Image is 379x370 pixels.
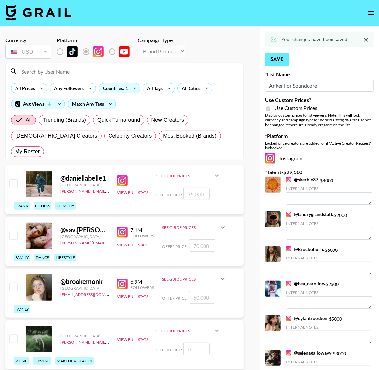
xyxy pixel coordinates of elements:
div: [GEOGRAPHIC_DATA] [60,286,109,291]
span: Offer Price: [156,347,182,352]
div: Locked once creators are added, or if "Active Creator Request" is checked. [265,141,374,150]
input: 70,000 [189,239,215,252]
div: All Cities [178,83,202,93]
div: - $ 2000 [286,211,372,239]
img: Instagram [286,350,291,356]
div: Instagram [265,153,374,164]
div: lipsync [33,357,51,365]
div: Display custom prices to list viewers. Note: This will lock currency and campaign type . Cannot b... [265,113,374,127]
span: Offer Price: [156,192,182,197]
button: View Full Stats [117,242,148,247]
div: Currency [5,37,51,43]
a: [PERSON_NAME][EMAIL_ADDRESS][DOMAIN_NAME] [60,239,158,245]
div: music [14,357,29,365]
div: Internal Notes: [286,325,372,330]
img: Instagram [286,246,291,251]
img: Instagram [286,281,291,286]
input: 0 [183,343,210,355]
a: @bea_caroline [286,281,324,287]
span: Celebrity Creators [109,132,152,140]
div: USD [7,46,50,58]
a: [PERSON_NAME][EMAIL_ADDRESS][DOMAIN_NAME] [60,187,158,194]
div: Followers [130,233,154,238]
span: My Roster [15,148,40,156]
span: Offer Price: [162,244,188,249]
div: Any Followers [50,83,85,93]
img: Instagram [117,227,128,238]
div: [GEOGRAPHIC_DATA] [60,333,109,338]
div: - $ 5000 [286,315,372,343]
em: for bookers using this list [314,118,356,122]
input: Search by User Name [17,66,239,77]
div: Your changes have been saved! [281,34,349,45]
button: View Full Stats [117,294,148,299]
img: Instagram [265,153,275,164]
div: 6.9M [130,278,154,285]
label: Platform [265,133,374,139]
div: See Guide Prices [156,173,213,178]
div: Internal Notes: [286,290,372,295]
div: Avg Views [11,99,65,109]
button: View Full Stats [117,337,148,342]
div: See Guide Prices [162,220,227,235]
div: See Guide Prices [156,168,221,184]
span: New Creators [151,116,184,124]
img: TikTok [67,46,78,57]
div: Campaign Type [138,37,185,43]
div: Internal Notes: [286,255,372,260]
div: See Guide Prices [156,329,213,333]
img: Instagram [117,175,128,186]
div: @ brookemonk [60,277,109,286]
label: Talent - $ 29,500 [265,169,374,175]
span: Offer Price: [162,296,188,301]
div: Platform [57,37,135,43]
div: [GEOGRAPHIC_DATA] [60,182,109,187]
button: View Full Stats [117,190,148,195]
div: 7.1M [130,227,154,233]
span: Quick Turnaround [97,116,140,124]
img: Instagram [286,316,291,321]
button: Save [265,53,289,66]
img: Instagram [286,212,291,217]
span: Trending (Brands) [43,116,86,124]
div: @ sav.[PERSON_NAME] [60,226,109,234]
img: Grail Talent [5,5,71,20]
div: lifestyle [54,254,76,261]
span: All [26,116,32,124]
div: See Guide Prices [162,225,219,230]
div: Internal Notes: [286,186,372,191]
div: See Guide Prices [162,277,219,282]
div: - $ 6000 [286,246,372,274]
div: Countries: 1 [99,83,140,93]
div: @ daniellabelle1 [60,174,109,182]
div: fitness [34,202,51,210]
span: [DEMOGRAPHIC_DATA] Creators [15,132,97,140]
img: YouTube [119,46,130,57]
div: family [14,305,30,313]
img: Instagram [286,177,291,182]
a: @Brockohurn [286,246,323,252]
button: open drawer [364,7,378,20]
a: [PERSON_NAME][EMAIL_ADDRESS][DOMAIN_NAME] [60,338,158,345]
span: Most Booked (Brands) [163,132,216,140]
span: Use Custom Prices [274,105,317,111]
img: Instagram [93,46,104,57]
img: Instagram [117,279,128,289]
div: Currency is locked to USD [5,43,51,60]
button: Close [361,35,371,45]
div: Followers [130,285,154,290]
div: Internal Notes: [286,359,372,364]
div: makeup & beauty [55,357,94,365]
a: @skerbie37 [286,177,318,183]
label: Use Custom Prices? [265,97,374,103]
div: family [14,254,30,261]
a: [EMAIL_ADDRESS][DOMAIN_NAME] [60,291,127,297]
div: Match Any Tags [68,99,116,109]
div: comedy [55,202,76,210]
div: See Guide Prices [156,323,221,339]
div: All Tags [143,83,164,93]
div: - $ 2500 [286,281,372,309]
div: See Guide Prices [162,271,227,287]
input: 50,000 [189,291,215,304]
div: List locked to Instagram. [57,45,135,59]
